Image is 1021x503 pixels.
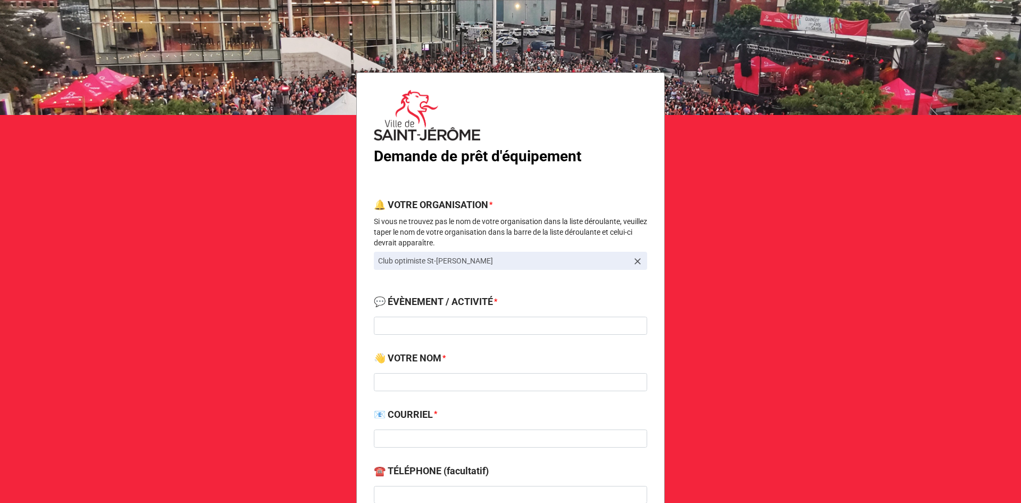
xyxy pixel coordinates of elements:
[374,464,489,479] label: ☎️ TÉLÉPHONE (facultatif)
[374,90,480,141] img: FrTrNzWxQR%2FLogo%20Saint-Jerome.png
[374,351,441,366] label: 👋 VOTRE NOM
[374,197,488,212] label: 🔔 VOTRE ORGANISATION
[374,216,647,248] p: Si vous ne trouvez pas le nom de votre organisation dans la liste déroulante, veuillez taper le n...
[374,147,581,165] b: Demande de prêt d'équipement
[374,407,433,422] label: 📧 COURRIEL
[378,255,628,266] p: Club optimiste St-[PERSON_NAME]
[374,294,493,309] label: 💬 ÉVÈNEMENT / ACTIVITÉ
